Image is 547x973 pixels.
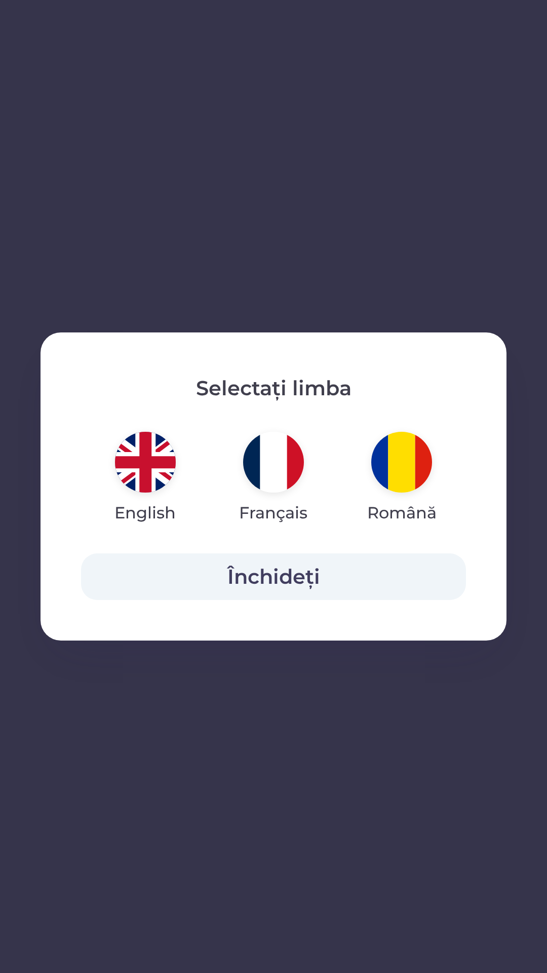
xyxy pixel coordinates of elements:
button: Français [215,424,332,533]
button: Închideți [81,553,466,600]
p: Selectați limba [81,373,466,403]
img: fr flag [243,432,304,493]
button: Română [343,424,461,533]
p: English [114,501,176,525]
img: ro flag [371,432,432,493]
button: English [90,424,200,533]
p: Français [239,501,307,525]
img: en flag [115,432,176,493]
p: Română [367,501,437,525]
